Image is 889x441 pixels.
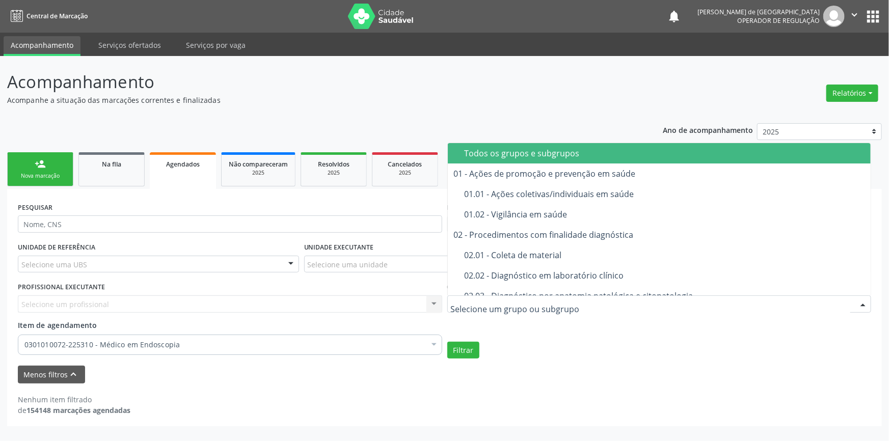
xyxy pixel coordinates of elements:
[697,8,820,16] div: [PERSON_NAME] de [GEOGRAPHIC_DATA]
[24,340,425,350] span: 0301010072-225310 - Médico em Endoscopia
[179,36,253,54] a: Serviços por vaga
[229,169,288,177] div: 2025
[18,394,130,405] div: Nenhum item filtrado
[465,190,865,198] div: 01.01 - Ações coletivas/individuais em saúde
[21,259,87,270] span: Selecione uma UBS
[15,172,66,180] div: Nova marcação
[308,259,388,270] span: Selecione uma unidade
[166,160,200,169] span: Agendados
[454,231,865,239] div: 02 - Procedimentos com finalidade diagnóstica
[318,160,349,169] span: Resolvidos
[304,240,374,256] label: UNIDADE EXECUTANTE
[18,240,95,256] label: UNIDADE DE REFERÊNCIA
[380,169,430,177] div: 2025
[26,405,130,415] strong: 154148 marcações agendadas
[7,8,88,24] a: Central de Marcação
[465,271,865,280] div: 02.02 - Diagnóstico em laboratório clínico
[845,6,864,27] button: 
[91,36,168,54] a: Serviços ofertados
[826,85,878,102] button: Relatórios
[7,95,619,105] p: Acompanhe a situação das marcações correntes e finalizadas
[465,251,865,259] div: 02.01 - Coleta de material
[18,280,105,295] label: PROFISSIONAL EXECUTANTE
[308,169,359,177] div: 2025
[102,160,121,169] span: Na fila
[849,9,860,20] i: 
[451,299,851,319] input: Selecione um grupo ou subgrupo
[26,12,88,20] span: Central de Marcação
[667,9,681,23] button: notifications
[68,369,79,380] i: keyboard_arrow_up
[229,160,288,169] span: Não compareceram
[18,215,442,233] input: Nome, CNS
[388,160,422,169] span: Cancelados
[465,292,865,300] div: 02.03 - Diagnóstico por anatomia patológica e citopatologia
[737,16,820,25] span: Operador de regulação
[447,342,479,359] button: Filtrar
[7,69,619,95] p: Acompanhamento
[18,366,85,383] button: Menos filtroskeyboard_arrow_up
[35,158,46,170] div: person_add
[18,405,130,416] div: de
[4,36,80,56] a: Acompanhamento
[663,123,753,136] p: Ano de acompanhamento
[18,320,97,330] span: Item de agendamento
[18,200,52,215] label: PESQUISAR
[465,149,865,157] div: Todos os grupos e subgrupos
[454,170,865,178] div: 01 - Ações de promoção e prevenção em saúde
[864,8,882,25] button: apps
[823,6,845,27] img: img
[465,210,865,218] div: 01.02 - Vigilância em saúde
